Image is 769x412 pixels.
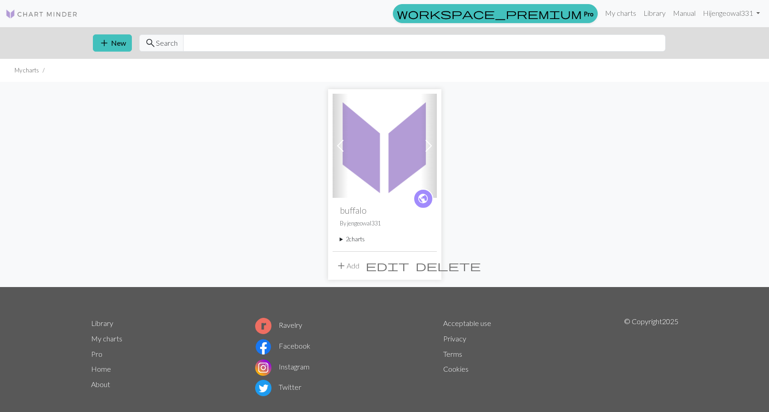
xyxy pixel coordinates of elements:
[99,37,110,49] span: add
[443,319,491,327] a: Acceptable use
[255,380,271,396] img: Twitter logo
[145,37,156,49] span: search
[416,259,481,272] span: delete
[443,334,466,343] a: Privacy
[255,359,271,376] img: Instagram logo
[5,9,78,19] img: Logo
[255,318,271,334] img: Ravelry logo
[156,38,178,48] span: Search
[412,257,484,274] button: Delete
[340,235,430,244] summary: 2charts
[413,189,433,209] a: public
[417,190,429,208] i: public
[91,319,113,327] a: Library
[15,66,39,75] li: My charts
[255,339,271,355] img: Facebook logo
[93,34,132,52] button: New
[333,140,437,149] a: buffalo
[91,364,111,373] a: Home
[340,219,430,228] p: By jengeowal331
[699,4,764,22] a: Hijengeowal331
[366,260,409,271] i: Edit
[417,192,429,206] span: public
[669,4,699,22] a: Manual
[91,380,110,388] a: About
[640,4,669,22] a: Library
[91,350,102,358] a: Pro
[443,350,462,358] a: Terms
[333,94,437,198] img: buffalo
[255,362,310,371] a: Instagram
[443,364,469,373] a: Cookies
[333,257,363,274] button: Add
[255,383,301,391] a: Twitter
[336,259,347,272] span: add
[340,205,430,216] h2: buffalo
[255,321,302,329] a: Ravelry
[624,316,678,398] p: © Copyright 2025
[366,259,409,272] span: edit
[255,341,310,350] a: Facebook
[363,257,412,274] button: Edit
[397,7,582,20] span: workspace_premium
[393,4,598,23] a: Pro
[601,4,640,22] a: My charts
[91,334,122,343] a: My charts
